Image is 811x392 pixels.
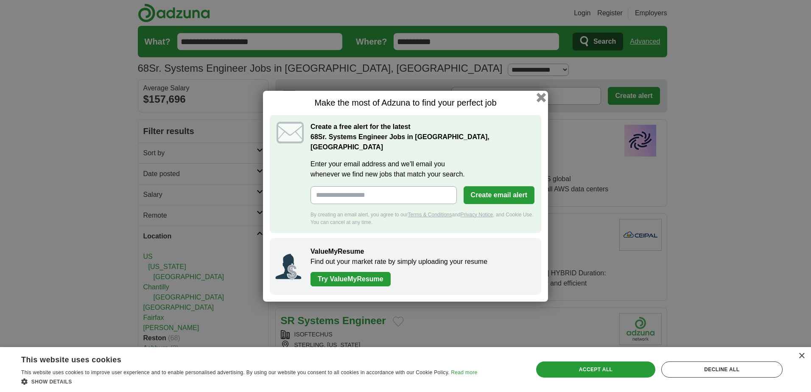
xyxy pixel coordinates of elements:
[798,353,805,359] div: Close
[310,132,318,142] span: 68
[310,211,534,226] div: By creating an email alert, you agree to our and , and Cookie Use. You can cancel at any time.
[270,98,541,108] h1: Make the most of Adzuna to find your perfect job
[536,361,655,378] div: Accept all
[451,370,477,375] a: Read more, opens a new window
[310,159,534,179] label: Enter your email address and we'll email you whenever we find new jobs that match your search.
[661,361,783,378] div: Decline all
[310,272,391,286] a: Try ValueMyResume
[277,122,304,143] img: icon_email.svg
[310,122,534,152] h2: Create a free alert for the latest
[408,212,452,218] a: Terms & Conditions
[310,257,533,267] p: Find out your market rate by simply uploading your resume
[21,377,477,386] div: Show details
[21,352,456,365] div: This website uses cookies
[464,186,534,204] button: Create email alert
[310,133,489,151] strong: Sr. Systems Engineer Jobs in [GEOGRAPHIC_DATA], [GEOGRAPHIC_DATA]
[31,379,72,385] span: Show details
[310,246,533,257] h2: ValueMyResume
[21,370,450,375] span: This website uses cookies to improve user experience and to enable personalised advertising. By u...
[461,212,493,218] a: Privacy Notice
